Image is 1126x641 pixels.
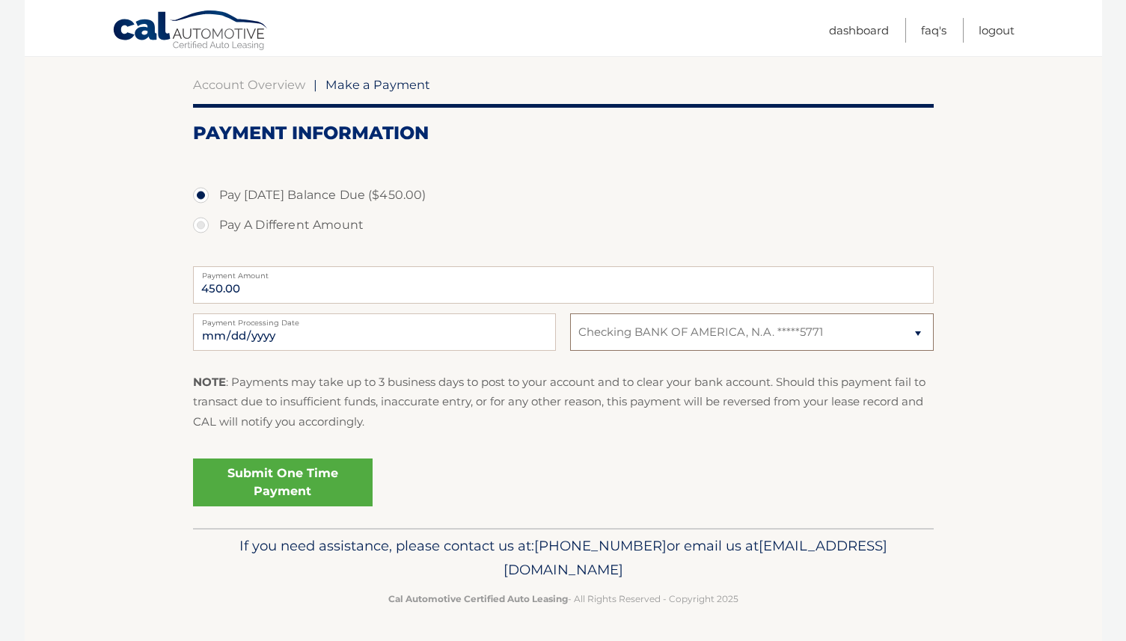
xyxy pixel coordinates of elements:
p: : Payments may take up to 3 business days to post to your account and to clear your bank account.... [193,372,934,432]
span: | [313,77,317,92]
a: Logout [979,18,1015,43]
span: [EMAIL_ADDRESS][DOMAIN_NAME] [504,537,887,578]
span: [PHONE_NUMBER] [534,537,667,554]
input: Payment Amount [193,266,934,304]
a: Dashboard [829,18,889,43]
p: If you need assistance, please contact us at: or email us at [203,534,924,582]
a: Cal Automotive [112,10,269,53]
a: Submit One Time Payment [193,458,373,506]
span: Make a Payment [325,77,430,92]
label: Payment Processing Date [193,313,556,325]
strong: NOTE [193,375,226,389]
a: FAQ's [921,18,946,43]
a: Account Overview [193,77,305,92]
input: Payment Date [193,313,556,351]
label: Payment Amount [193,266,934,278]
label: Pay [DATE] Balance Due ($450.00) [193,180,934,210]
p: - All Rights Reserved - Copyright 2025 [203,591,924,607]
h2: Payment Information [193,122,934,144]
strong: Cal Automotive Certified Auto Leasing [388,593,568,604]
label: Pay A Different Amount [193,210,934,240]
